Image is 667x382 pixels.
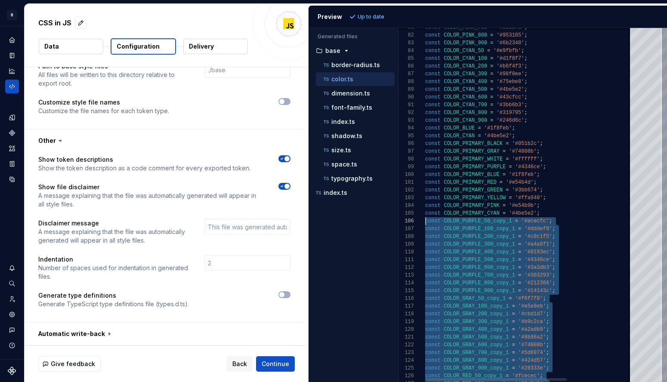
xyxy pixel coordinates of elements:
[552,241,555,247] span: ;
[398,264,414,271] div: 112
[5,173,19,186] div: Data sources
[552,257,555,263] span: ;
[444,148,500,154] span: COLOR_PRIMARY_GRAY
[398,209,414,217] div: 105
[524,249,552,255] span: '#8183ec'
[425,86,441,92] span: const
[524,226,552,232] span: '#dddef8'
[204,62,290,77] input: ./base
[425,296,441,302] span: const
[444,172,500,178] span: COLOR_PRIMARY_BLUE
[398,124,414,132] div: 94
[318,12,342,21] div: Preview
[425,187,441,193] span: const
[444,234,515,240] span: COLOR_PURPLE_200_copy_1
[444,40,487,46] span: COLOR_PINK_900
[189,42,214,51] p: Delivery
[232,360,247,368] span: Back
[425,110,441,116] span: const
[331,175,373,182] p: typography.ts
[316,145,395,155] button: size.ts
[398,279,414,287] div: 114
[518,288,521,294] span: =
[518,280,521,286] span: =
[444,79,487,85] span: COLOR_CYAN_400
[398,295,414,302] div: 116
[444,32,487,38] span: COLOR_PINK_800
[51,360,95,368] span: Give feedback
[537,172,540,178] span: ;
[5,292,19,306] a: Invite team
[425,148,441,154] span: const
[227,356,253,372] button: Back
[425,280,441,286] span: const
[425,32,441,38] span: const
[398,117,414,124] div: 93
[515,218,518,224] span: =
[331,132,362,139] p: shadow.ts
[5,277,19,290] button: Search ⌘K
[512,133,515,139] span: ;
[478,125,481,131] span: =
[518,249,521,255] span: =
[5,323,19,337] div: Contact support
[524,280,552,286] span: '#212366'
[503,172,506,178] span: =
[444,48,484,54] span: COLOR_CYAN_50
[490,117,493,123] span: =
[524,241,552,247] span: '#a4a6f1'
[518,234,521,240] span: =
[425,203,441,209] span: const
[312,46,395,55] button: base
[398,240,414,248] div: 109
[425,125,441,131] span: const
[425,179,441,185] span: const
[398,287,414,295] div: 115
[398,302,414,310] div: 117
[444,141,503,147] span: COLOR_PRIMARY_BLACK
[38,191,263,209] p: A message explaining that the file was automatically generated will appear in all style files.
[537,203,540,209] span: ;
[316,74,395,84] button: color.ts
[444,117,487,123] span: COLOR_CYAN_900
[512,156,540,162] span: '#ffffff'
[111,38,176,55] button: Configuration
[425,63,441,69] span: const
[5,126,19,140] a: Components
[38,300,189,308] p: Generate TypeScript type definitions file (types.d.ts).
[506,141,509,147] span: =
[39,39,103,54] button: Data
[497,102,525,108] span: '#3bb6b3'
[425,156,441,162] span: const
[524,79,527,85] span: ;
[398,194,414,202] div: 103
[318,33,389,40] p: Generated files
[398,70,414,78] div: 87
[518,272,521,278] span: =
[552,265,555,271] span: ;
[552,280,555,286] span: ;
[444,203,500,209] span: COLOR_PRIMARY_PINK
[500,179,503,185] span: =
[398,101,414,109] div: 91
[5,261,19,275] button: Notifications
[38,228,189,245] p: A message explaining that the file was automatically generated will appear in all style files.
[331,147,351,154] p: size.ts
[5,64,19,78] div: Analytics
[5,308,19,321] div: Settings
[537,210,540,216] span: ;
[490,40,493,46] span: =
[5,157,19,171] a: Storybook stories
[543,296,546,302] span: ;
[524,110,527,116] span: ;
[5,33,19,47] div: Home
[444,94,487,100] span: COLOR_CYAN_600
[5,142,19,155] div: Assets
[543,164,546,170] span: ;
[398,47,414,55] div: 84
[398,217,414,225] div: 106
[540,141,543,147] span: ;
[5,80,19,93] a: Code automation
[524,32,527,38] span: ;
